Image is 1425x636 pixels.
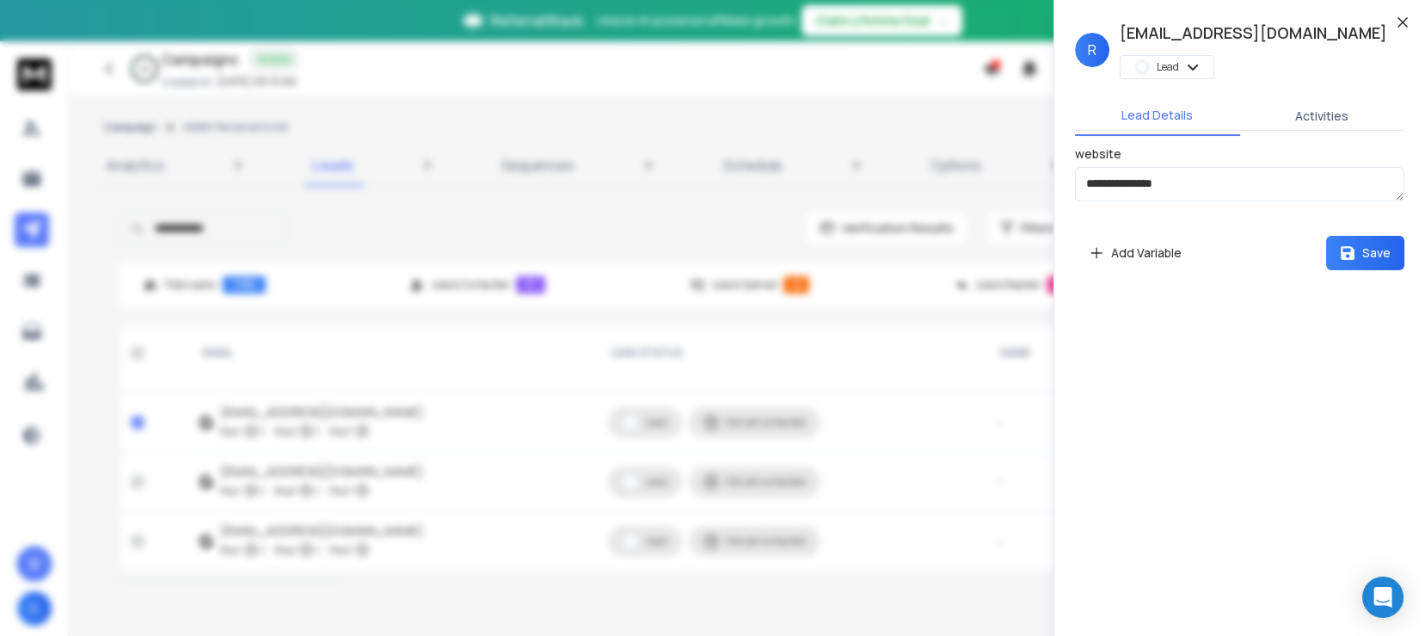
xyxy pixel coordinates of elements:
[1240,97,1405,135] button: Activities
[1326,236,1404,270] button: Save
[1157,60,1179,74] p: Lead
[1120,21,1387,45] h1: [EMAIL_ADDRESS][DOMAIN_NAME]
[1075,236,1195,270] button: Add Variable
[1075,96,1240,136] button: Lead Details
[1075,148,1121,160] label: website
[1362,577,1404,618] div: Open Intercom Messenger
[1075,33,1109,67] span: R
